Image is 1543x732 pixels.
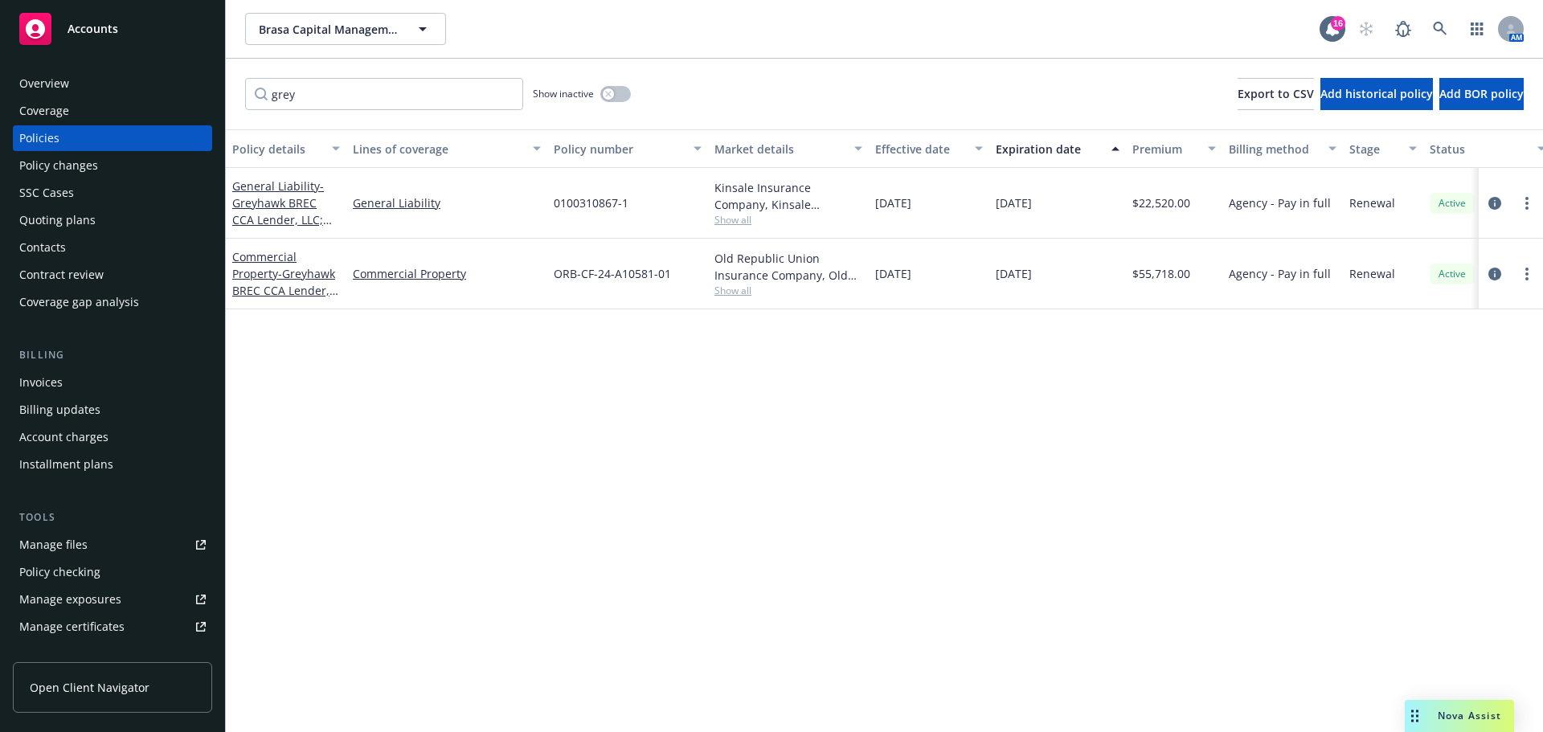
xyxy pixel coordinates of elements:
button: Policy details [226,129,346,168]
div: Expiration date [996,141,1102,157]
span: Renewal [1349,265,1395,282]
span: Accounts [68,22,118,35]
div: Installment plans [19,452,113,477]
a: Manage files [13,532,212,558]
div: Tools [13,509,212,525]
a: General Liability [353,194,541,211]
div: Market details [714,141,845,157]
div: Premium [1132,141,1198,157]
div: Policy details [232,141,322,157]
div: Coverage gap analysis [19,289,139,315]
a: Invoices [13,370,212,395]
span: Agency - Pay in full [1229,265,1331,282]
div: Overview [19,71,69,96]
a: Account charges [13,424,212,450]
span: [DATE] [875,265,911,282]
button: Stage [1343,129,1423,168]
div: Effective date [875,141,965,157]
button: Brasa Capital Management, LLC [245,13,446,45]
span: - Greyhawk BREC CCA Lender, LLC; [PERSON_NAME] Investment Group [232,178,332,261]
span: $22,520.00 [1132,194,1190,211]
a: Coverage gap analysis [13,289,212,315]
a: Start snowing [1350,13,1382,45]
a: Search [1424,13,1456,45]
div: Policy changes [19,153,98,178]
span: Active [1436,196,1468,211]
div: 16 [1331,16,1345,31]
div: Old Republic Union Insurance Company, Old Republic General Insurance Group, Amwins [714,250,862,284]
span: Brasa Capital Management, LLC [259,21,398,38]
span: 0100310867-1 [554,194,628,211]
div: Policies [19,125,59,151]
div: Billing [13,347,212,363]
span: [DATE] [996,265,1032,282]
button: Lines of coverage [346,129,547,168]
button: Add historical policy [1320,78,1433,110]
button: Add BOR policy [1439,78,1524,110]
div: Status [1430,141,1528,157]
a: Overview [13,71,212,96]
input: Filter by keyword... [245,78,523,110]
a: Commercial Property [232,249,335,349]
div: Stage [1349,141,1399,157]
a: Policy changes [13,153,212,178]
div: Coverage [19,98,69,124]
button: Effective date [869,129,989,168]
div: Billing method [1229,141,1319,157]
div: Manage certificates [19,614,125,640]
button: Policy number [547,129,708,168]
button: Billing method [1222,129,1343,168]
button: Export to CSV [1238,78,1314,110]
div: Contacts [19,235,66,260]
div: Manage files [19,532,88,558]
span: Add historical policy [1320,86,1433,101]
span: Show inactive [533,87,594,100]
a: Commercial Property [353,265,541,282]
a: Coverage [13,98,212,124]
a: Installment plans [13,452,212,477]
button: Expiration date [989,129,1126,168]
a: Quoting plans [13,207,212,233]
div: Invoices [19,370,63,395]
button: Premium [1126,129,1222,168]
div: Policy number [554,141,684,157]
a: Manage claims [13,641,212,667]
a: Report a Bug [1387,13,1419,45]
div: Policy checking [19,559,100,585]
a: more [1517,194,1537,213]
span: Add BOR policy [1439,86,1524,101]
div: Account charges [19,424,108,450]
span: Renewal [1349,194,1395,211]
div: Quoting plans [19,207,96,233]
a: Policies [13,125,212,151]
div: Manage exposures [19,587,121,612]
a: circleInformation [1485,264,1504,284]
button: Market details [708,129,869,168]
span: [DATE] [875,194,911,211]
span: Open Client Navigator [30,679,149,696]
a: Contract review [13,262,212,288]
span: Show all [714,284,862,297]
span: Active [1436,267,1468,281]
div: Drag to move [1405,700,1425,732]
a: Switch app [1461,13,1493,45]
a: SSC Cases [13,180,212,206]
div: Manage claims [19,641,100,667]
div: SSC Cases [19,180,74,206]
span: Export to CSV [1238,86,1314,101]
div: Kinsale Insurance Company, Kinsale Insurance, Amwins [714,179,862,213]
a: Contacts [13,235,212,260]
span: Agency - Pay in full [1229,194,1331,211]
a: more [1517,264,1537,284]
span: [DATE] [996,194,1032,211]
a: Manage certificates [13,614,212,640]
a: Accounts [13,6,212,51]
span: $55,718.00 [1132,265,1190,282]
button: Nova Assist [1405,700,1514,732]
div: Contract review [19,262,104,288]
span: ORB-CF-24-A10581-01 [554,265,671,282]
span: Nova Assist [1438,709,1501,722]
a: Billing updates [13,397,212,423]
a: Manage exposures [13,587,212,612]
